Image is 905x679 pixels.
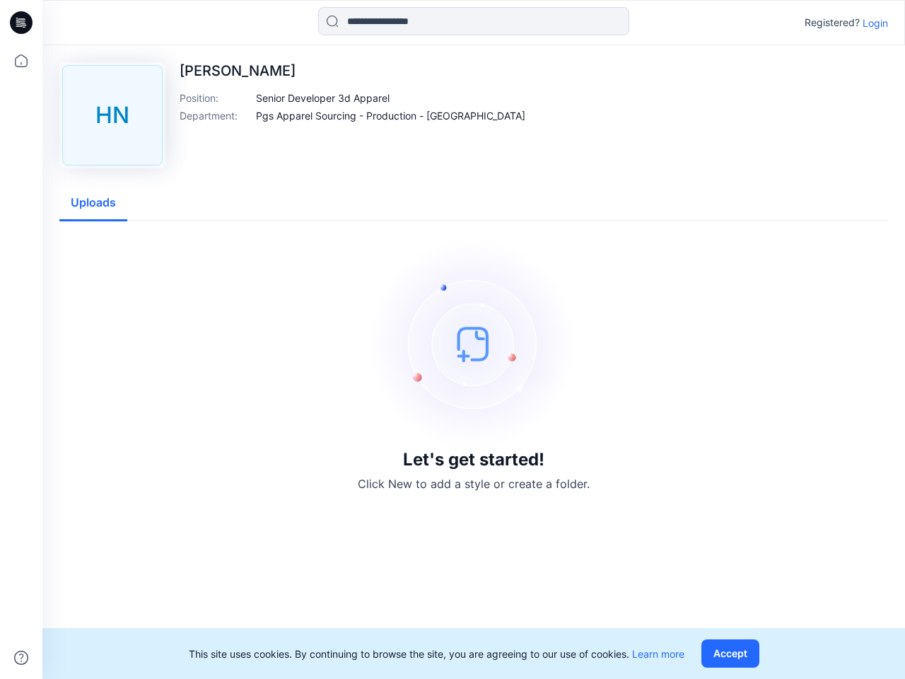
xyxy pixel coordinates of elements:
p: Department : [180,108,250,123]
img: empty-state-image.svg [368,238,580,450]
p: Registered? [805,14,860,31]
p: This site uses cookies. By continuing to browse the site, you are agreeing to our use of cookies. [189,646,684,661]
p: Senior Developer 3d Apparel [256,91,390,105]
button: Uploads [59,185,127,221]
p: Position : [180,91,250,105]
p: [PERSON_NAME] [180,62,525,79]
p: Pgs Apparel Sourcing - Production - [GEOGRAPHIC_DATA] [256,108,525,123]
div: HN [62,65,163,166]
p: Click New to add a style or create a folder. [358,475,590,492]
h3: Let's get started! [403,450,544,470]
p: Login [863,16,888,30]
button: Accept [701,639,759,668]
a: Learn more [632,648,684,660]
